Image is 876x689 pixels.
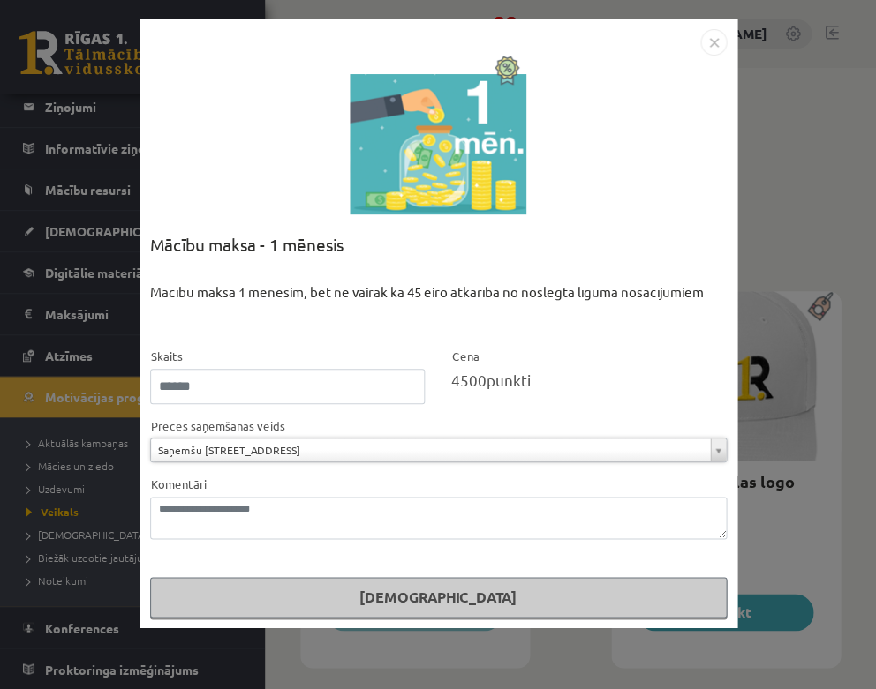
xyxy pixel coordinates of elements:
[451,348,480,365] label: Cena
[150,417,285,435] label: Preces saņemšanas veids
[150,282,727,347] div: Mācību maksa 1 mēnesim, bet ne vairāk kā 45 eiro atkarībā no noslēgtā līguma nosacījumiem
[487,56,526,86] img: Atlaide
[151,438,726,461] a: Saņemšu [STREET_ADDRESS]
[158,438,703,461] span: Saņemšu [STREET_ADDRESS]
[451,369,727,392] div: punkti
[150,577,727,618] button: [DEMOGRAPHIC_DATA]
[150,476,207,493] label: Komentāri
[150,348,183,365] label: Skaits
[150,232,727,282] div: Mācību maksa - 1 mēnesis
[451,371,487,389] span: 4500
[700,32,727,49] a: Close
[700,29,727,56] img: motivation-modal-close-c4c6120e38224f4335eb81b515c8231475e344d61debffcd306e703161bf1fac.png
